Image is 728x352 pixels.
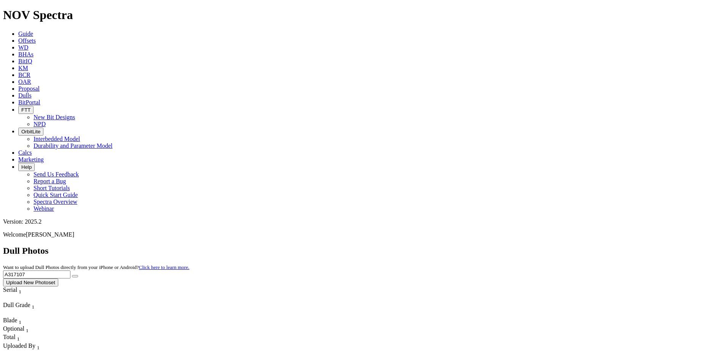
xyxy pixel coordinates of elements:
a: Marketing [18,156,44,163]
div: Sort None [3,302,56,317]
h1: NOV Spectra [3,8,725,22]
a: BHAs [18,51,34,58]
div: Sort None [3,334,30,342]
a: KM [18,65,28,71]
span: Optional [3,325,24,332]
div: Optional Sort None [3,325,30,334]
a: BitIQ [18,58,32,64]
span: Serial [3,286,17,293]
div: Sort None [3,317,30,325]
a: New Bit Designs [34,114,75,120]
div: Dull Grade Sort None [3,302,56,310]
a: BCR [18,72,30,78]
span: Dull Grade [3,302,30,308]
a: Send Us Feedback [34,171,79,178]
div: Sort None [3,286,35,302]
sub: 1 [32,304,35,310]
span: Total [3,334,16,340]
span: FTT [21,107,30,113]
sub: 1 [26,328,29,333]
div: Serial Sort None [3,286,35,295]
a: Dulls [18,92,32,99]
span: Sort None [37,342,40,349]
a: Offsets [18,37,36,44]
span: Sort None [17,334,20,340]
a: Durability and Parameter Model [34,142,113,149]
a: Proposal [18,85,40,92]
span: Help [21,164,32,170]
button: Upload New Photoset [3,278,58,286]
a: Guide [18,30,33,37]
button: OrbitLite [18,128,43,136]
span: Sort None [19,317,21,323]
span: Sort None [26,325,29,332]
a: Webinar [34,205,54,212]
a: Spectra Overview [34,198,77,205]
div: Column Menu [3,295,35,302]
button: Help [18,163,35,171]
div: Version: 2025.2 [3,218,725,225]
sub: 1 [19,289,21,294]
h2: Dull Photos [3,246,725,256]
span: Uploaded By [3,342,35,349]
span: Sort None [19,286,21,293]
input: Search Serial Number [3,270,70,278]
sub: 1 [17,336,20,342]
a: Report a Bug [34,178,66,184]
a: Click here to learn more. [139,264,190,270]
a: OAR [18,78,31,85]
div: Total Sort None [3,334,30,342]
p: Welcome [3,231,725,238]
div: Blade Sort None [3,317,30,325]
a: WD [18,44,29,51]
a: NPD [34,121,46,127]
small: Want to upload Dull Photos directly from your iPhone or Android? [3,264,189,270]
sub: 1 [37,345,40,350]
div: Uploaded By Sort None [3,342,75,351]
a: BitPortal [18,99,40,106]
button: FTT [18,106,34,114]
span: Sort None [32,302,35,308]
a: Interbedded Model [34,136,80,142]
a: Calcs [18,149,32,156]
sub: 1 [19,319,21,325]
a: Quick Start Guide [34,192,78,198]
div: Sort None [3,325,30,334]
span: Blade [3,317,17,323]
span: OrbitLite [21,129,40,134]
span: [PERSON_NAME] [26,231,74,238]
a: Short Tutorials [34,185,70,191]
div: Column Menu [3,310,56,317]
